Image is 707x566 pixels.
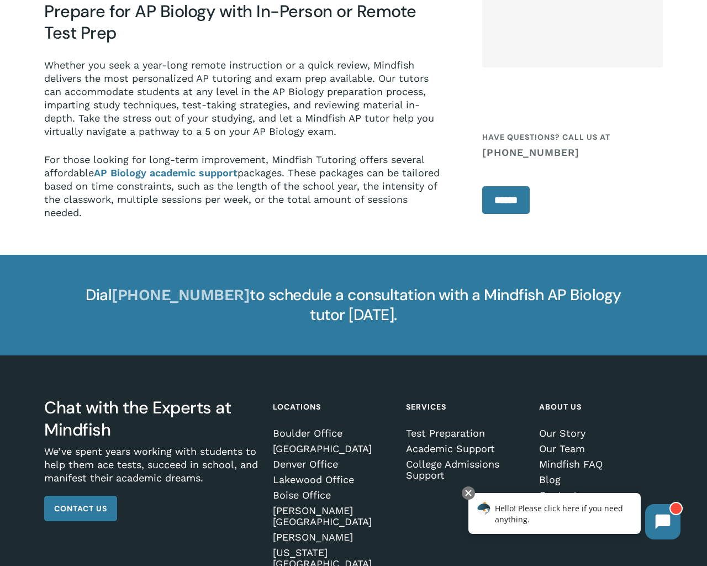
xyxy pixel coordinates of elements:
a: Boise Office [273,490,393,501]
h4: Locations [273,397,393,417]
p: For those looking for long-term improvement, Mindfish Tutoring offers several affordable packages... [44,153,444,219]
a: [PHONE_NUMBER] [482,147,663,158]
p: We’ve spent years working with students to help them ace tests, succeed in school, and manifest t... [44,445,261,496]
strong: [PHONE_NUMBER] [482,146,579,158]
a: Denver Office [273,459,393,470]
a: Boulder Office [273,428,393,439]
a: [PERSON_NAME][GEOGRAPHIC_DATA] [273,505,393,527]
h4: Dial to schedule a consultation with a Mindfish AP Biology tutor [DATE]. [75,285,632,325]
iframe: reCAPTCHA [482,80,650,123]
a: Our Team [539,443,659,454]
p: Whether you seek a year-long remote instruction or a quick review, Mindfish delivers the most per... [44,59,444,153]
span: Contact Us [54,503,107,514]
a: Blog [539,474,659,485]
h4: Have questions? Call us at [482,127,663,158]
h3: Chat with the Experts at Mindfish [44,397,261,440]
a: Mindfish FAQ [539,459,659,470]
iframe: Chatbot [457,484,692,551]
a: Lakewood Office [273,474,393,485]
a: AP Biology academic support [94,167,238,179]
a: College Admissions Support [406,459,526,481]
a: Our Story [539,428,659,439]
a: Contact Us [44,496,117,521]
h4: Services [406,397,526,417]
a: Test Preparation [406,428,526,439]
a: [GEOGRAPHIC_DATA] [273,443,393,454]
a: [PERSON_NAME] [273,532,393,543]
h4: About Us [539,397,659,417]
a: [PHONE_NUMBER] [112,286,250,304]
a: Academic Support [406,443,526,454]
h3: Prepare for AP Biology with In-Person or Remote Test Prep [44,1,444,44]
